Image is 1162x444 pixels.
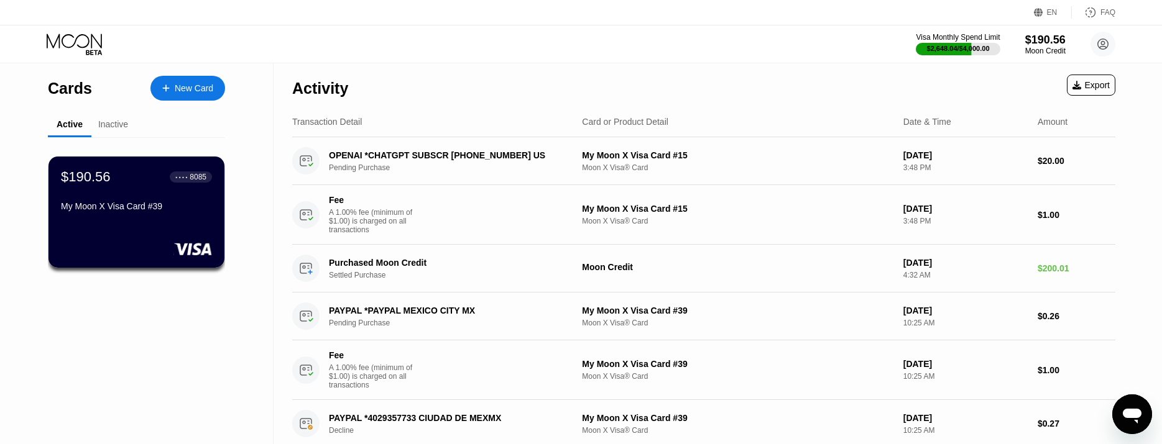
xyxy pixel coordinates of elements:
div: Moon X Visa® Card [582,372,893,381]
div: Fee [329,195,416,205]
div: [DATE] [903,413,1028,423]
div: My Moon X Visa Card #39 [582,413,893,423]
div: Visa Monthly Spend Limit$2,648.04/$4,000.00 [916,33,1000,55]
div: Pending Purchase [329,319,581,327]
div: 8085 [190,173,206,181]
div: FeeA 1.00% fee (minimum of $1.00) is charged on all transactionsMy Moon X Visa Card #15Moon X Vis... [292,185,1115,245]
div: $200.01 [1038,263,1115,273]
div: $0.26 [1038,311,1115,321]
div: Active [57,119,83,129]
div: My Moon X Visa Card #39 [582,306,893,315]
div: Activity [292,79,348,97]
div: A 1.00% fee (minimum of $1.00) is charged on all transactions [329,208,422,234]
div: Date & Time [903,117,951,127]
div: ● ● ● ● [175,175,188,179]
div: PAYPAL *PAYPAL MEXICO CITY MX [329,306,563,315]
div: FAQ [1100,8,1115,17]
div: $2,648.04 / $4,000.00 [927,45,990,52]
div: EN [1047,8,1058,17]
div: 10:25 AM [903,319,1028,327]
div: OPENAI *CHATGPT SUBSCR [PHONE_NUMBER] USPending PurchaseMy Moon X Visa Card #15Moon X Visa® Card[... [292,137,1115,185]
div: 3:48 PM [903,217,1028,225]
div: Moon Credit [582,262,893,272]
div: $1.00 [1038,210,1115,220]
iframe: Button to launch messaging window [1112,394,1152,434]
div: Export [1067,75,1115,96]
div: Export [1072,80,1110,90]
div: $0.27 [1038,419,1115,428]
div: FeeA 1.00% fee (minimum of $1.00) is charged on all transactionsMy Moon X Visa Card #39Moon X Vis... [292,340,1115,400]
div: Cards [48,79,92,97]
div: $190.56● ● ● ●8085My Moon X Visa Card #39 [48,156,224,268]
div: A 1.00% fee (minimum of $1.00) is charged on all transactions [329,363,422,389]
div: Visa Monthly Spend Limit [916,33,1000,42]
div: [DATE] [903,258,1028,268]
div: FAQ [1072,6,1115,19]
div: 3:48 PM [903,163,1028,172]
div: Settled Purchase [329,271,581,279]
div: Fee [329,350,416,360]
div: Decline [329,426,581,435]
div: New Card [175,83,213,94]
div: Purchased Moon Credit [329,258,563,268]
div: [DATE] [903,359,1028,369]
div: Transaction Detail [292,117,362,127]
div: PAYPAL *PAYPAL MEXICO CITY MXPending PurchaseMy Moon X Visa Card #39Moon X Visa® Card[DATE]10:25 ... [292,292,1115,340]
div: 10:25 AM [903,372,1028,381]
div: Moon X Visa® Card [582,217,893,225]
div: Moon X Visa® Card [582,426,893,435]
div: [DATE] [903,150,1028,160]
div: Amount [1038,117,1067,127]
div: OPENAI *CHATGPT SUBSCR [PHONE_NUMBER] US [329,150,563,160]
div: $190.56Moon Credit [1025,34,1066,55]
div: My Moon X Visa Card #39 [61,201,212,211]
div: My Moon X Visa Card #39 [582,359,893,369]
div: $190.56 [61,169,111,185]
div: 4:32 AM [903,271,1028,279]
div: Purchased Moon CreditSettled PurchaseMoon Credit[DATE]4:32 AM$200.01 [292,245,1115,292]
div: Moon X Visa® Card [582,319,893,327]
div: EN [1034,6,1072,19]
div: My Moon X Visa Card #15 [582,150,893,160]
div: $1.00 [1038,365,1115,375]
div: Card or Product Detail [582,117,668,127]
div: [DATE] [903,306,1028,315]
div: 10:25 AM [903,426,1028,435]
div: [DATE] [903,204,1028,214]
div: Inactive [98,119,128,129]
div: Moon X Visa® Card [582,163,893,172]
div: New Card [150,76,225,101]
div: PAYPAL *4029357733 CIUDAD DE MEXMX [329,413,563,423]
div: $20.00 [1038,156,1115,166]
div: Moon Credit [1025,47,1066,55]
div: Pending Purchase [329,163,581,172]
div: $190.56 [1025,34,1066,47]
div: My Moon X Visa Card #15 [582,204,893,214]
